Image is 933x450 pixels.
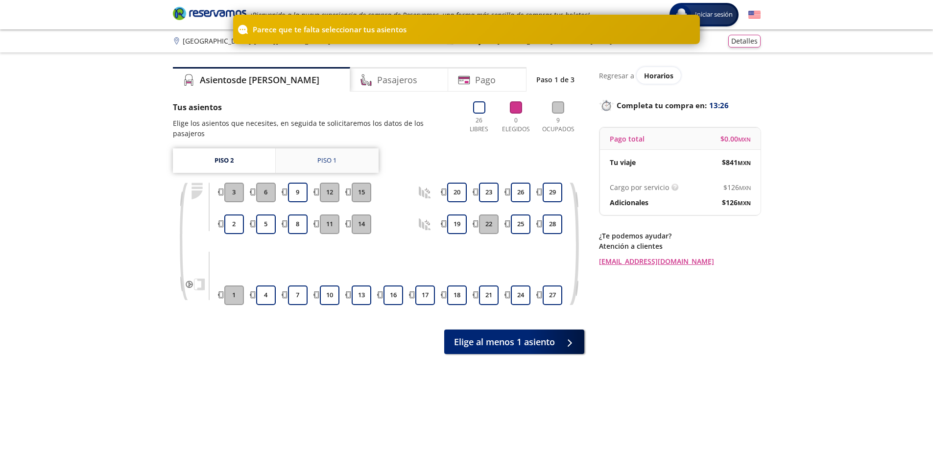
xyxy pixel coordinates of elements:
[447,285,467,305] button: 18
[610,197,648,208] p: Adicionales
[224,285,244,305] button: 1
[256,183,276,202] button: 6
[173,6,246,24] a: Brand Logo
[320,214,339,234] button: 11
[738,136,751,143] small: MXN
[709,100,729,111] span: 13:26
[250,10,590,20] em: ¡Bienvenido a la nueva experiencia de compra de Reservamos, una forma más sencilla de comprar tus...
[479,183,499,202] button: 23
[173,148,275,173] a: Piso 2
[276,148,379,173] a: Piso 1
[224,183,244,202] button: 3
[415,285,435,305] button: 17
[317,156,336,166] div: Piso 1
[173,101,456,113] p: Tus asientos
[599,256,761,266] a: [EMAIL_ADDRESS][DOMAIN_NAME]
[288,285,308,305] button: 7
[454,335,555,349] span: Elige al menos 1 asiento
[748,9,761,21] button: English
[599,241,761,251] p: Atención a clientes
[720,134,751,144] span: $ 0.00
[320,183,339,202] button: 12
[543,183,562,202] button: 29
[536,74,574,85] p: Paso 1 de 3
[377,73,417,87] h4: Pasajeros
[543,214,562,234] button: 28
[722,197,751,208] span: $ 126
[511,214,530,234] button: 25
[256,214,276,234] button: 5
[644,71,673,80] span: Horarios
[739,184,751,191] small: MXN
[511,183,530,202] button: 26
[540,116,577,134] p: 9 Ocupados
[543,285,562,305] button: 27
[511,285,530,305] button: 24
[738,159,751,166] small: MXN
[599,98,761,112] p: Completa tu compra en :
[256,285,276,305] button: 4
[722,157,751,167] span: $ 841
[447,183,467,202] button: 20
[475,73,496,87] h4: Pago
[610,134,645,144] p: Pago total
[200,73,319,87] h4: Asientos de [PERSON_NAME]
[610,157,636,167] p: Tu viaje
[723,182,751,192] span: $ 126
[173,118,456,139] p: Elige los asientos que necesites, en seguida te solicitaremos los datos de los pasajeros
[352,285,371,305] button: 13
[500,116,532,134] p: 0 Elegidos
[253,24,407,35] p: Parece que te falta seleccionar tus asientos
[599,67,761,84] div: Regresar a ver horarios
[444,330,584,354] button: Elige al menos 1 asiento
[320,285,339,305] button: 10
[599,231,761,241] p: ¿Te podemos ayudar?
[447,214,467,234] button: 19
[224,214,244,234] button: 2
[288,183,308,202] button: 9
[466,116,493,134] p: 26 Libres
[173,6,246,21] i: Brand Logo
[288,214,308,234] button: 8
[383,285,403,305] button: 16
[691,10,737,20] span: Iniciar sesión
[352,214,371,234] button: 14
[479,285,499,305] button: 21
[738,199,751,207] small: MXN
[610,182,669,192] p: Cargo por servicio
[352,183,371,202] button: 15
[479,214,499,234] button: 22
[599,71,634,81] p: Regresar a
